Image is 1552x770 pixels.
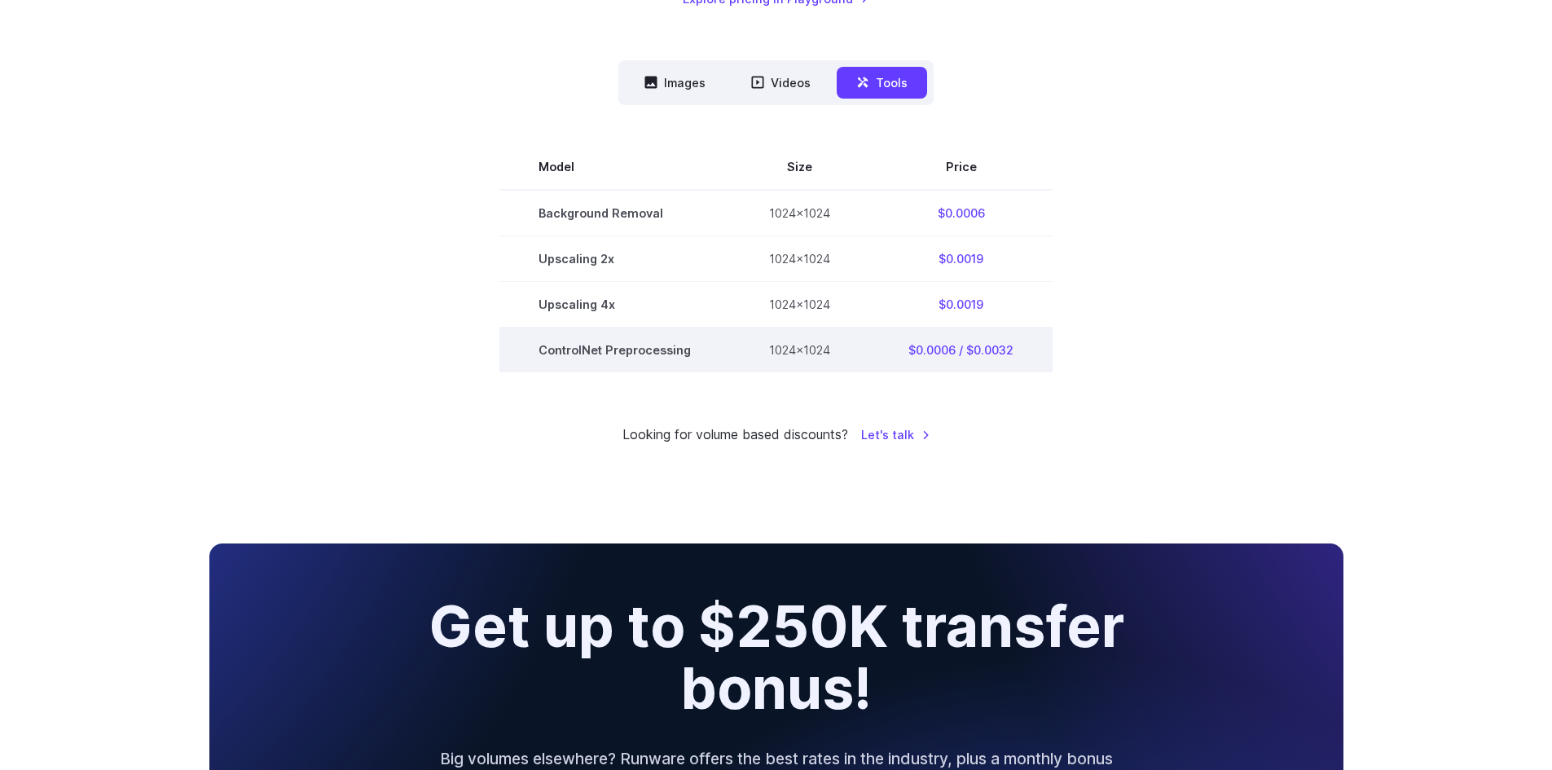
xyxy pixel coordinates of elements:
[730,327,869,372] td: 1024x1024
[869,190,1053,236] td: $0.0006
[499,327,730,372] td: ControlNet Preprocessing
[730,281,869,327] td: 1024x1024
[837,67,927,99] button: Tools
[730,144,869,190] th: Size
[499,190,730,236] td: Background Removal
[625,67,725,99] button: Images
[499,281,730,327] td: Upscaling 4x
[869,144,1053,190] th: Price
[732,67,830,99] button: Videos
[869,281,1053,327] td: $0.0019
[861,425,930,444] a: Let's talk
[730,235,869,281] td: 1024x1024
[622,425,848,446] small: Looking for volume based discounts?
[499,144,730,190] th: Model
[730,190,869,236] td: 1024x1024
[869,235,1053,281] td: $0.0019
[364,596,1188,720] h2: Get up to $250K transfer bonus!
[499,235,730,281] td: Upscaling 2x
[869,327,1053,372] td: $0.0006 / $0.0032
